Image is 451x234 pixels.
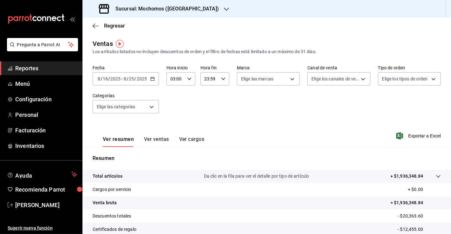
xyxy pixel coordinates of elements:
[15,64,77,73] span: Reportes
[15,201,77,209] span: [PERSON_NAME]
[127,76,128,81] span: /
[311,76,358,82] span: Elige los canales de venta
[123,76,127,81] input: --
[8,225,77,231] span: Sugerir nueva función
[97,76,101,81] input: --
[398,226,441,233] p: - $12,455.00
[129,76,134,81] input: --
[93,213,131,219] p: Descuentos totales
[116,40,124,48] img: Tooltip marker
[110,76,121,81] input: ----
[104,23,125,29] span: Regresar
[237,66,300,70] label: Marca
[93,199,117,206] p: Venta bruta
[204,173,309,180] p: Da clic en la fila para ver el detalle por tipo de artículo
[17,41,68,48] span: Pregunta a Parrot AI
[134,76,136,81] span: /
[15,171,69,178] span: Ayuda
[93,186,131,193] p: Cargos por servicio
[93,94,159,98] label: Categorías
[390,199,441,206] p: = $1,936,348.84
[382,76,428,82] span: Elige los tipos de orden
[7,38,78,51] button: Pregunta a Parrot AI
[108,76,110,81] span: /
[136,76,147,81] input: ----
[15,95,77,104] span: Configuración
[93,173,122,180] p: Total artículos
[378,66,441,70] label: Tipo de orden
[93,48,441,55] div: Los artículos listados no incluyen descuentos de orden y el filtro de fechas está limitado a un m...
[397,132,441,140] button: Exportar a Excel
[241,76,273,82] span: Elige las marcas
[103,136,204,147] div: navigation tabs
[93,39,113,48] div: Ventas
[144,136,169,147] button: Ver ventas
[103,136,134,147] button: Ver resumen
[15,142,77,150] span: Inventarios
[167,66,195,70] label: Hora inicio
[93,23,125,29] button: Regresar
[93,155,441,162] p: Resumen
[390,173,423,180] p: + $1,936,348.84
[110,5,219,13] h3: Sucursal: Mochomos ([GEOGRAPHIC_DATA])
[97,104,135,110] span: Elige las categorías
[101,76,102,81] span: /
[398,213,441,219] p: - $20,363.60
[93,66,159,70] label: Fecha
[4,46,78,53] a: Pregunta a Parrot AI
[200,66,229,70] label: Hora fin
[15,126,77,135] span: Facturación
[15,185,77,194] span: Recomienda Parrot
[121,76,123,81] span: -
[102,76,108,81] input: --
[93,226,136,233] p: Certificados de regalo
[408,186,441,193] p: + $0.00
[15,79,77,88] span: Menú
[70,16,75,22] button: open_drawer_menu
[15,111,77,119] span: Personal
[307,66,370,70] label: Canal de venta
[179,136,205,147] button: Ver cargos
